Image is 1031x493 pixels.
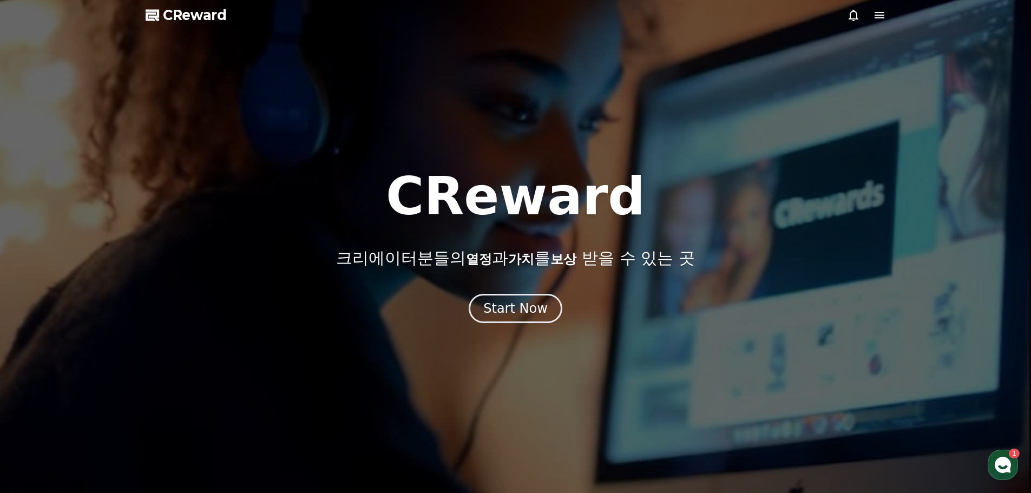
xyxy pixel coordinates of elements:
span: 열정 [466,252,492,267]
a: 홈 [3,343,71,370]
a: Start Now [469,305,562,315]
span: CReward [163,6,227,24]
a: 1대화 [71,343,140,370]
span: 1 [110,343,114,351]
span: 가치 [508,252,534,267]
p: 크리에이터분들의 과 를 받을 수 있는 곳 [336,248,694,268]
button: Start Now [469,294,562,323]
div: Start Now [483,300,548,317]
span: 설정 [167,359,180,368]
a: CReward [146,6,227,24]
a: 설정 [140,343,208,370]
span: 홈 [34,359,41,368]
span: 보상 [550,252,576,267]
h1: CReward [386,170,645,222]
span: 대화 [99,360,112,369]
